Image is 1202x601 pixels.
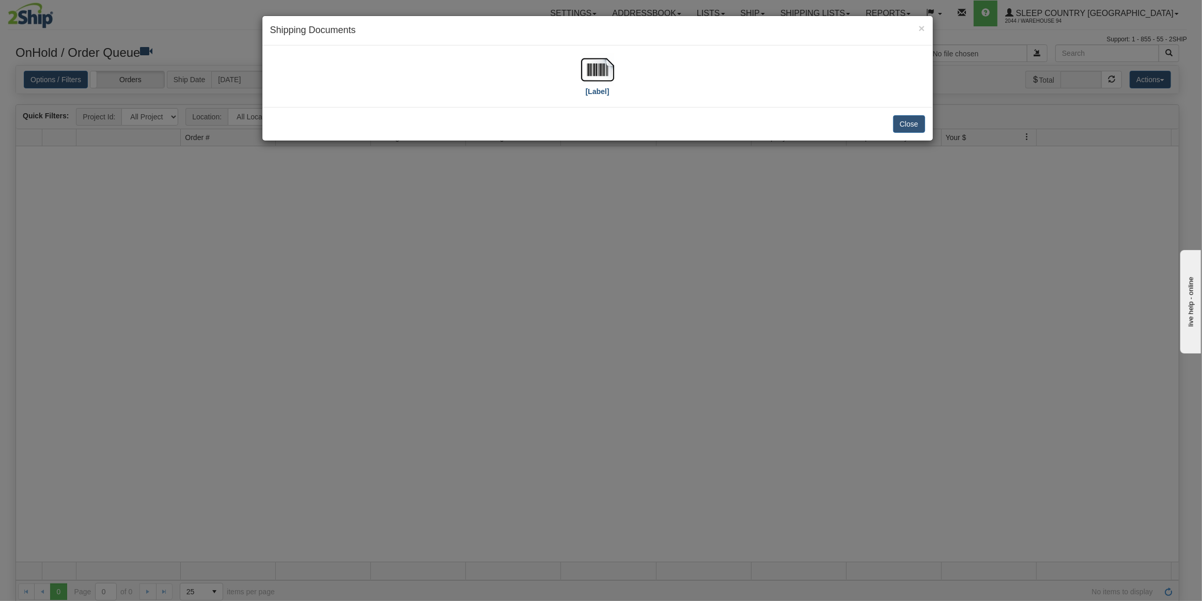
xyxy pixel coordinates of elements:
[581,65,614,95] a: [Label]
[581,53,614,86] img: barcode.jpg
[8,9,96,17] div: live help - online
[918,23,925,34] button: Close
[586,86,610,97] label: [Label]
[270,24,925,37] h4: Shipping Documents
[1178,248,1201,353] iframe: chat widget
[918,22,925,34] span: ×
[893,115,925,133] button: Close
